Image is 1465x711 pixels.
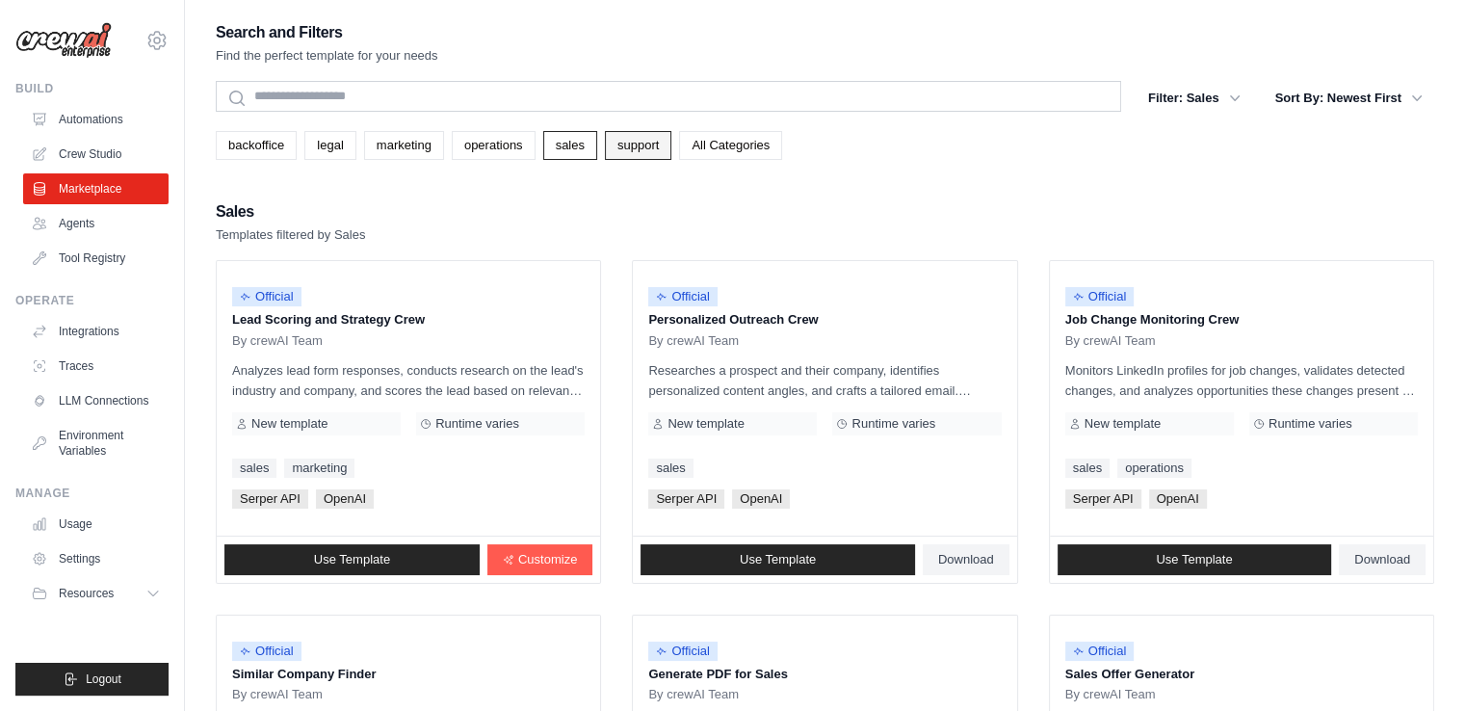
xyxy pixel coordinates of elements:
a: Automations [23,104,169,135]
h2: Sales [216,198,365,225]
span: By crewAI Team [648,687,739,702]
a: sales [648,459,693,478]
span: Serper API [648,489,724,509]
a: operations [1117,459,1191,478]
a: Use Template [641,544,915,575]
button: Resources [23,578,169,609]
p: Analyzes lead form responses, conducts research on the lead's industry and company, and scores th... [232,360,585,401]
a: marketing [284,459,354,478]
a: Use Template [1058,544,1332,575]
a: Integrations [23,316,169,347]
span: Official [1065,287,1135,306]
div: Build [15,81,169,96]
span: Serper API [232,489,308,509]
span: Download [938,552,994,567]
a: marketing [364,131,444,160]
span: Download [1354,552,1410,567]
span: OpenAI [1149,489,1207,509]
p: Find the perfect template for your needs [216,46,438,66]
a: Download [1339,544,1426,575]
div: Manage [15,486,169,501]
span: By crewAI Team [1065,333,1156,349]
span: New template [251,416,327,432]
button: Sort By: Newest First [1264,81,1434,116]
a: Download [923,544,1009,575]
span: Use Template [1156,552,1232,567]
span: Runtime varies [851,416,935,432]
a: sales [232,459,276,478]
span: Use Template [314,552,390,567]
h2: Search and Filters [216,19,438,46]
a: sales [1065,459,1110,478]
a: Agents [23,208,169,239]
a: Settings [23,543,169,574]
span: Official [648,287,718,306]
a: All Categories [679,131,782,160]
span: New template [667,416,744,432]
p: Similar Company Finder [232,665,585,684]
span: By crewAI Team [648,333,739,349]
span: Official [1065,642,1135,661]
p: Job Change Monitoring Crew [1065,310,1418,329]
p: Lead Scoring and Strategy Crew [232,310,585,329]
a: Usage [23,509,169,540]
p: Sales Offer Generator [1065,665,1418,684]
a: Crew Studio [23,139,169,170]
a: Use Template [224,544,480,575]
img: Logo [15,22,112,59]
button: Filter: Sales [1137,81,1252,116]
a: legal [304,131,355,160]
div: Operate [15,293,169,308]
span: Customize [518,552,577,567]
a: Customize [487,544,592,575]
a: sales [543,131,597,160]
span: By crewAI Team [232,333,323,349]
span: Resources [59,586,114,601]
a: Marketplace [23,173,169,204]
a: backoffice [216,131,297,160]
p: Templates filtered by Sales [216,225,365,245]
span: Runtime varies [1269,416,1352,432]
span: Official [232,287,301,306]
p: Researches a prospect and their company, identifies personalized content angles, and crafts a tai... [648,360,1001,401]
span: Use Template [740,552,816,567]
p: Personalized Outreach Crew [648,310,1001,329]
a: operations [452,131,536,160]
p: Monitors LinkedIn profiles for job changes, validates detected changes, and analyzes opportunitie... [1065,360,1418,401]
a: Traces [23,351,169,382]
p: Generate PDF for Sales [648,665,1001,684]
span: By crewAI Team [232,687,323,702]
span: Runtime varies [435,416,519,432]
span: Official [648,642,718,661]
span: OpenAI [316,489,374,509]
a: Tool Registry [23,243,169,274]
span: Logout [86,671,121,687]
span: By crewAI Team [1065,687,1156,702]
span: OpenAI [732,489,790,509]
a: support [605,131,671,160]
span: Official [232,642,301,661]
button: Logout [15,663,169,696]
span: New template [1085,416,1161,432]
a: LLM Connections [23,385,169,416]
a: Environment Variables [23,420,169,466]
span: Serper API [1065,489,1141,509]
